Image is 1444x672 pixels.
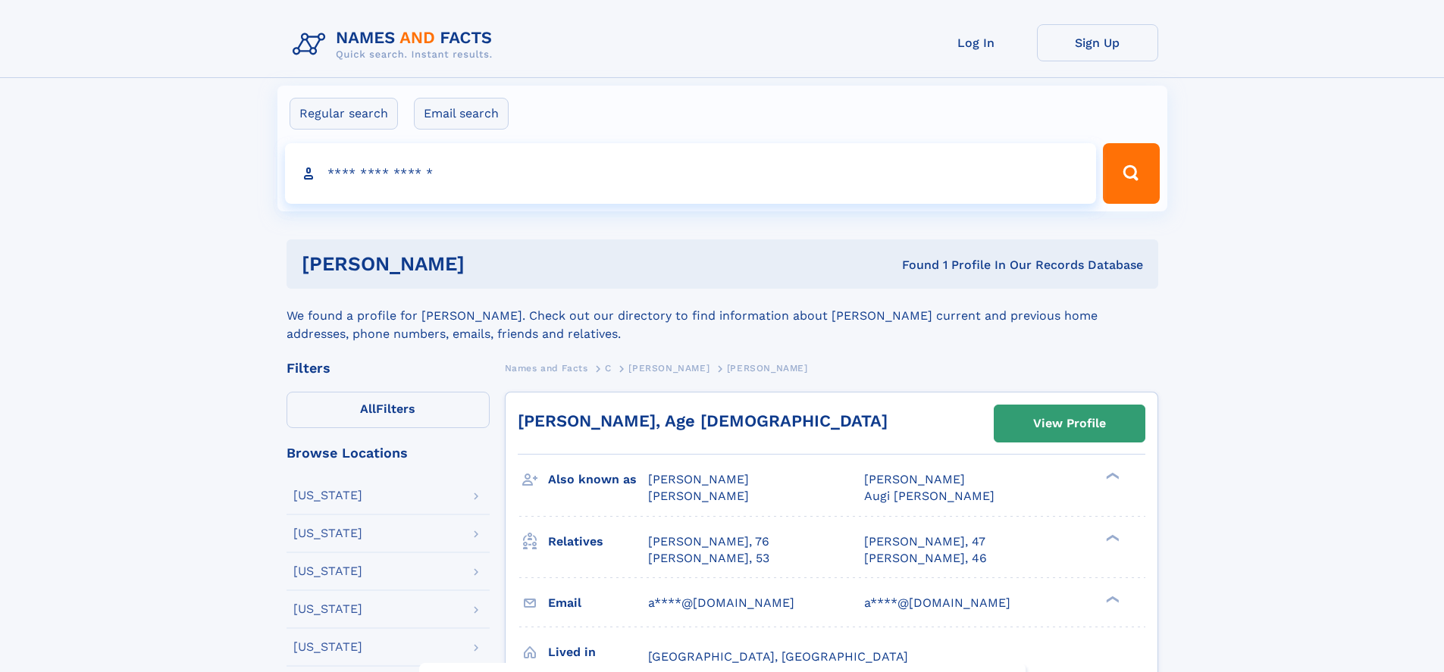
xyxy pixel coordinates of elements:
[1102,471,1120,481] div: ❯
[916,24,1037,61] a: Log In
[864,489,995,503] span: Augi [PERSON_NAME]
[864,533,985,550] a: [PERSON_NAME], 47
[995,405,1145,442] a: View Profile
[727,363,808,374] span: [PERSON_NAME]
[290,98,398,130] label: Regular search
[605,358,612,377] a: C
[1033,406,1106,441] div: View Profile
[505,358,588,377] a: Names and Facts
[548,467,648,492] h3: Also known as
[1102,533,1120,542] div: ❯
[648,472,749,486] span: [PERSON_NAME]
[414,98,509,130] label: Email search
[287,289,1158,343] div: We found a profile for [PERSON_NAME]. Check out our directory to find information about [PERSON_N...
[1102,594,1120,604] div: ❯
[287,446,490,460] div: Browse Locations
[360,402,376,416] span: All
[287,392,490,428] label: Filters
[1037,24,1158,61] a: Sign Up
[293,641,362,653] div: [US_STATE]
[648,533,769,550] a: [PERSON_NAME], 76
[548,639,648,665] h3: Lived in
[864,472,965,486] span: [PERSON_NAME]
[287,24,505,65] img: Logo Names and Facts
[293,565,362,577] div: [US_STATE]
[648,649,908,664] span: [GEOGRAPHIC_DATA], [GEOGRAPHIC_DATA]
[548,590,648,616] h3: Email
[548,529,648,555] h3: Relatives
[293,489,362,502] div: [US_STATE]
[293,527,362,539] div: [US_STATE]
[864,550,987,567] a: [PERSON_NAME], 46
[293,603,362,615] div: [US_STATE]
[605,363,612,374] span: C
[285,143,1097,204] input: search input
[628,358,709,377] a: [PERSON_NAME]
[1103,143,1159,204] button: Search Button
[648,489,749,503] span: [PERSON_NAME]
[648,550,769,567] a: [PERSON_NAME], 53
[518,411,888,430] a: [PERSON_NAME], Age [DEMOGRAPHIC_DATA]
[683,257,1143,273] div: Found 1 Profile In Our Records Database
[287,361,490,375] div: Filters
[628,363,709,374] span: [PERSON_NAME]
[302,255,684,273] h1: [PERSON_NAME]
